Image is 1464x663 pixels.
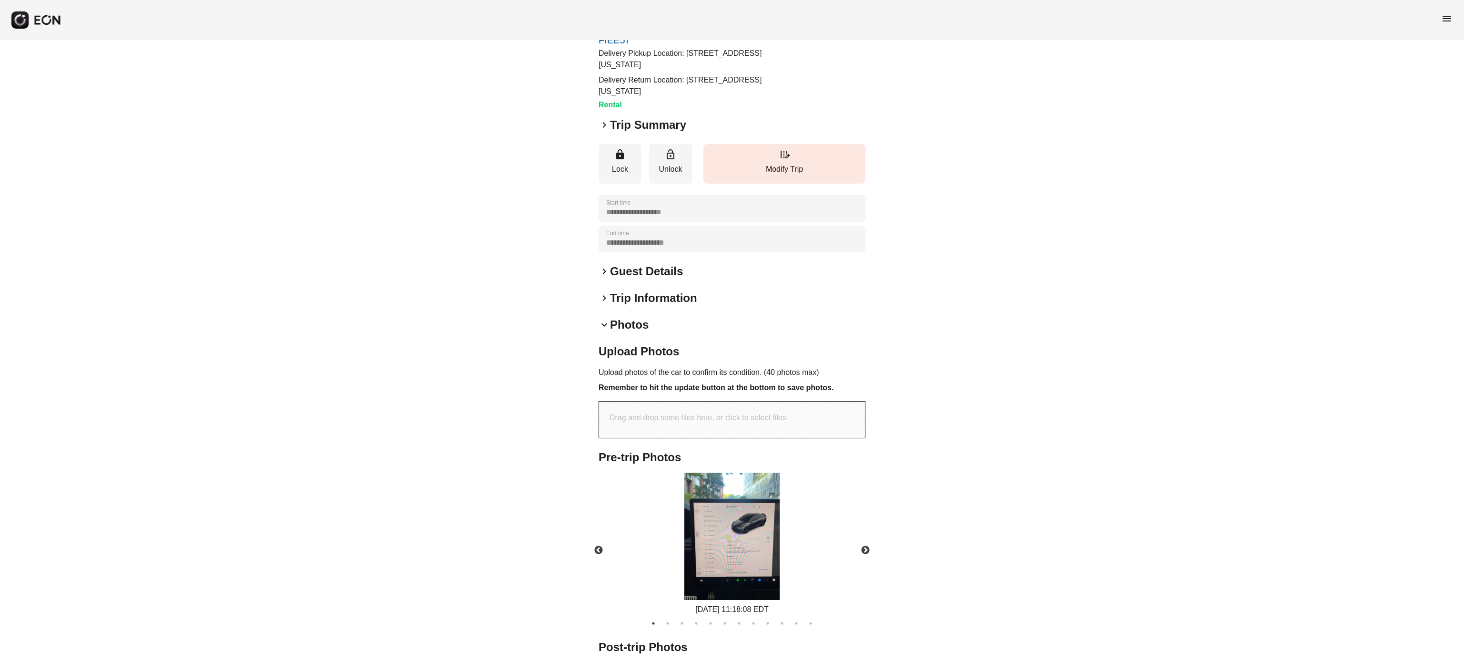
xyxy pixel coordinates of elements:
button: Previous [582,534,615,567]
button: 7 [734,619,744,628]
button: 9 [763,619,773,628]
span: menu [1441,13,1453,24]
p: Upload photos of the car to confirm its condition. (40 photos max) [599,367,865,378]
button: 12 [806,619,815,628]
h2: Guest Details [610,264,683,279]
h2: Photos [610,317,649,332]
button: Modify Trip [703,144,865,184]
button: 2 [663,619,672,628]
a: FIEE57 [599,34,788,46]
span: edit_road [779,149,790,160]
span: keyboard_arrow_down [599,319,610,331]
h3: Remember to hit the update button at the bottom to save photos. [599,382,865,394]
span: keyboard_arrow_right [599,266,610,277]
p: Lock [603,164,637,175]
h2: Trip Summary [610,117,686,133]
h2: Trip Information [610,290,697,306]
h3: Rental [599,99,788,111]
button: Lock [599,144,641,184]
button: 4 [691,619,701,628]
p: Modify Trip [708,164,861,175]
h2: Post-trip Photos [599,640,865,655]
button: 11 [792,619,801,628]
img: https://fastfleet.me/rails/active_storage/blobs/redirect/eyJfcmFpbHMiOnsibWVzc2FnZSI6IkJBaHBBMHd5... [684,473,780,600]
button: Next [849,534,882,567]
p: Unlock [654,164,687,175]
span: keyboard_arrow_right [599,292,610,304]
h2: Pre-trip Photos [599,450,865,465]
p: Drag and drop some files here, or click to select files [610,412,786,424]
button: 5 [706,619,715,628]
button: 8 [749,619,758,628]
div: [DATE] 11:18:08 EDT [684,604,780,615]
button: 1 [649,619,658,628]
button: 10 [777,619,787,628]
h2: Upload Photos [599,344,865,359]
p: Delivery Return Location: [STREET_ADDRESS][US_STATE] [599,74,788,97]
p: Delivery Pickup Location: [STREET_ADDRESS][US_STATE] [599,48,788,71]
span: lock [614,149,626,160]
button: 6 [720,619,730,628]
span: keyboard_arrow_right [599,119,610,131]
button: Unlock [649,144,692,184]
span: lock_open [665,149,676,160]
button: 3 [677,619,687,628]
